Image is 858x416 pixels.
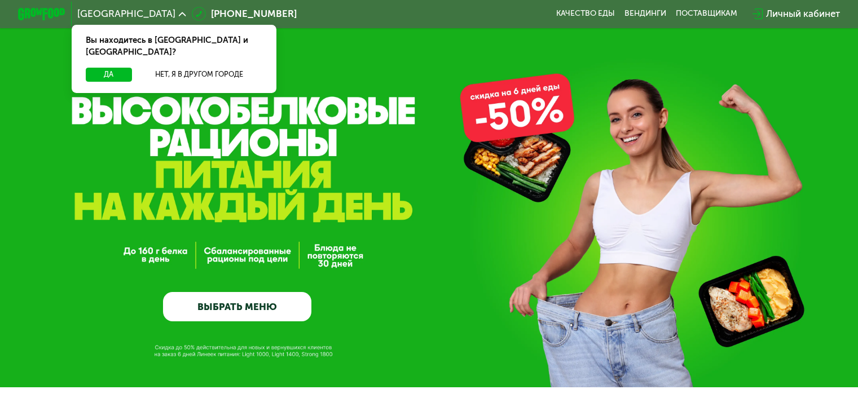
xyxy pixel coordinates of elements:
button: Да [86,68,131,82]
a: [PHONE_NUMBER] [192,7,297,21]
a: Вендинги [624,9,666,19]
button: Нет, я в другом городе [137,68,262,82]
a: ВЫБРАТЬ МЕНЮ [163,292,311,322]
span: [GEOGRAPHIC_DATA] [77,9,175,19]
div: Личный кабинет [766,7,840,21]
div: Вы находитесь в [GEOGRAPHIC_DATA] и [GEOGRAPHIC_DATA]? [72,25,276,68]
div: поставщикам [676,9,737,19]
a: Качество еды [556,9,615,19]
